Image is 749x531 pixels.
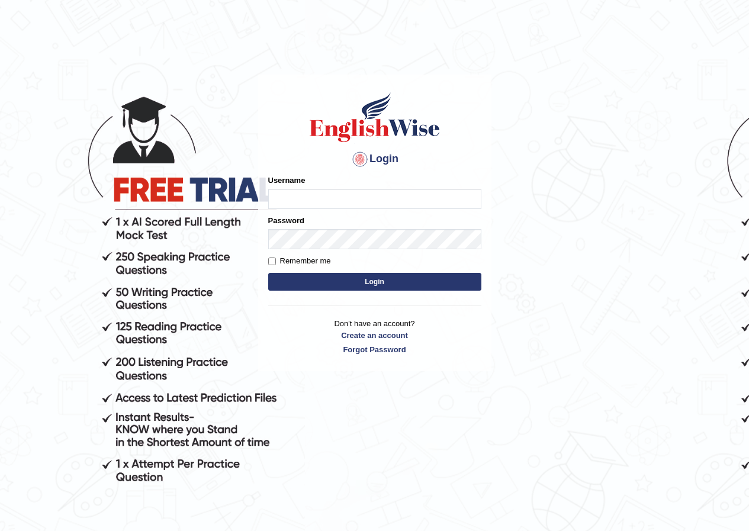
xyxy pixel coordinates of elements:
[268,150,481,169] h4: Login
[268,330,481,341] a: Create an account
[268,273,481,291] button: Login
[268,344,481,355] a: Forgot Password
[268,255,331,267] label: Remember me
[268,318,481,355] p: Don't have an account?
[268,258,276,265] input: Remember me
[268,215,304,226] label: Password
[268,175,306,186] label: Username
[307,91,442,144] img: Logo of English Wise sign in for intelligent practice with AI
